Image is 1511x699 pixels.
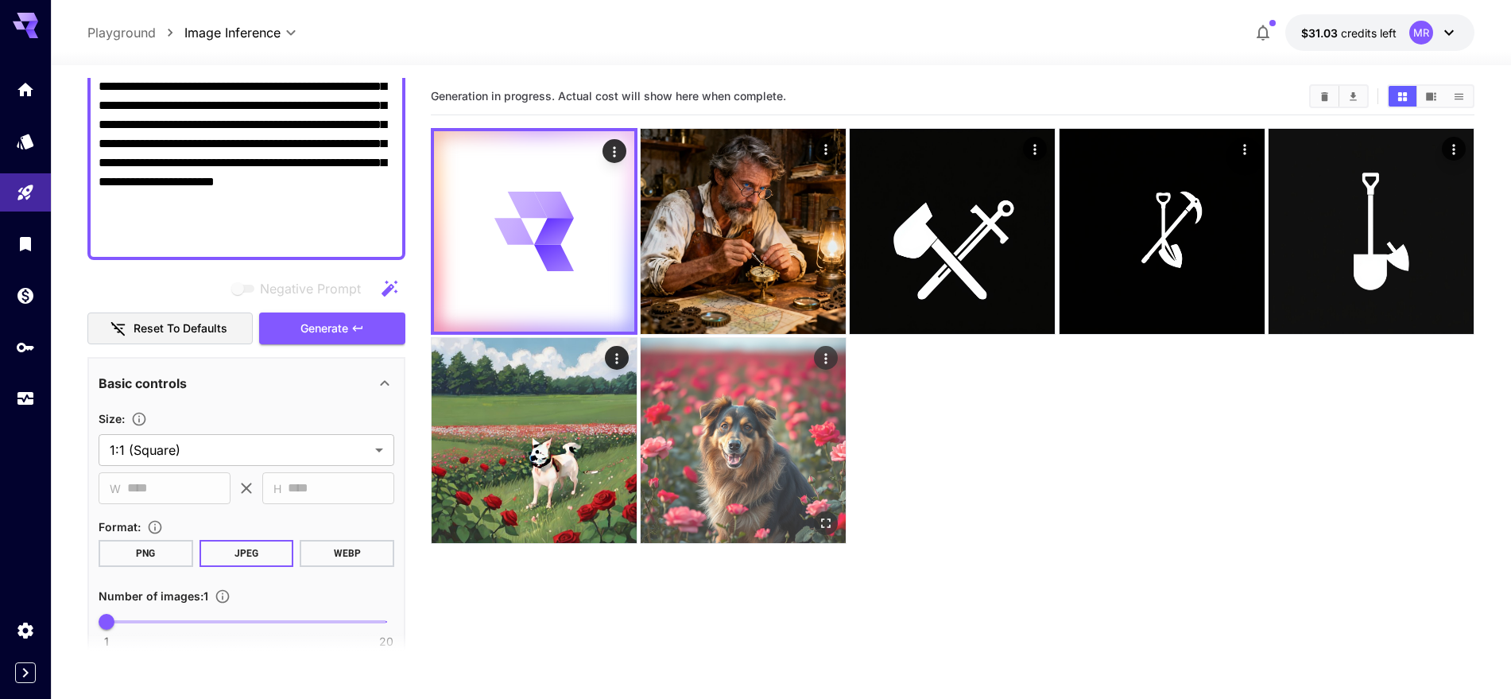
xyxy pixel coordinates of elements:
div: API Keys [16,337,35,357]
div: Actions [1442,137,1466,161]
div: Usage [16,386,35,406]
div: Actions [814,346,838,370]
div: Open in fullscreen [814,511,838,535]
div: Playground [16,183,35,203]
div: Settings [16,620,35,640]
span: Negative Prompt [260,279,361,298]
div: Actions [814,137,838,161]
span: Generation in progress. Actual cost will show here when complete. [431,89,786,103]
img: 9k= [432,338,637,543]
span: W [110,480,121,498]
p: Basic controls [99,374,187,393]
div: Actions [602,139,626,163]
div: MR [1409,21,1433,45]
div: Home [16,80,35,99]
img: 2Q== [641,338,846,543]
div: Actions [605,346,629,370]
button: Download All [1339,86,1367,107]
span: Size : [99,412,125,425]
img: 2Q== [641,129,846,334]
button: Specify how many images to generate in a single request. Each image generation will be charged se... [208,588,237,604]
button: $31.03302MR [1285,14,1474,51]
button: JPEG [200,540,294,567]
div: $31.03302 [1301,25,1397,41]
div: Actions [1024,137,1048,161]
button: Show media in list view [1445,86,1473,107]
button: Show media in grid view [1389,86,1416,107]
button: PNG [99,540,193,567]
img: 2Q== [1060,129,1265,334]
span: H [273,480,281,498]
span: 1:1 (Square) [110,441,369,460]
span: $31.03 [1301,26,1341,40]
a: Playground [87,23,156,42]
button: Expand sidebar [15,662,36,683]
span: Number of images : 1 [99,589,208,603]
button: Clear All [1311,86,1339,107]
span: credits left [1341,26,1397,40]
span: Format : [99,520,141,534]
button: Show media in video view [1417,86,1445,107]
div: Basic controls [99,364,394,402]
button: Choose the file format for the output image. [141,519,169,535]
button: Reset to defaults [87,313,253,345]
div: Actions [1233,137,1257,161]
div: Clear AllDownload All [1309,84,1369,108]
span: Image Inference [184,23,281,42]
nav: breadcrumb [87,23,184,42]
div: Models [16,131,35,151]
button: Adjust the dimensions of the generated image by specifying its width and height in pixels, or sel... [125,411,153,427]
span: Generate [300,319,348,339]
div: Wallet [16,285,35,305]
button: WEBP [300,540,394,567]
img: 9k= [1269,129,1474,334]
div: Library [16,234,35,254]
img: 9k= [850,129,1055,334]
button: Generate [259,313,405,345]
span: Negative prompts are not compatible with the selected model. [228,278,374,298]
div: Show media in grid viewShow media in video viewShow media in list view [1387,84,1474,108]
